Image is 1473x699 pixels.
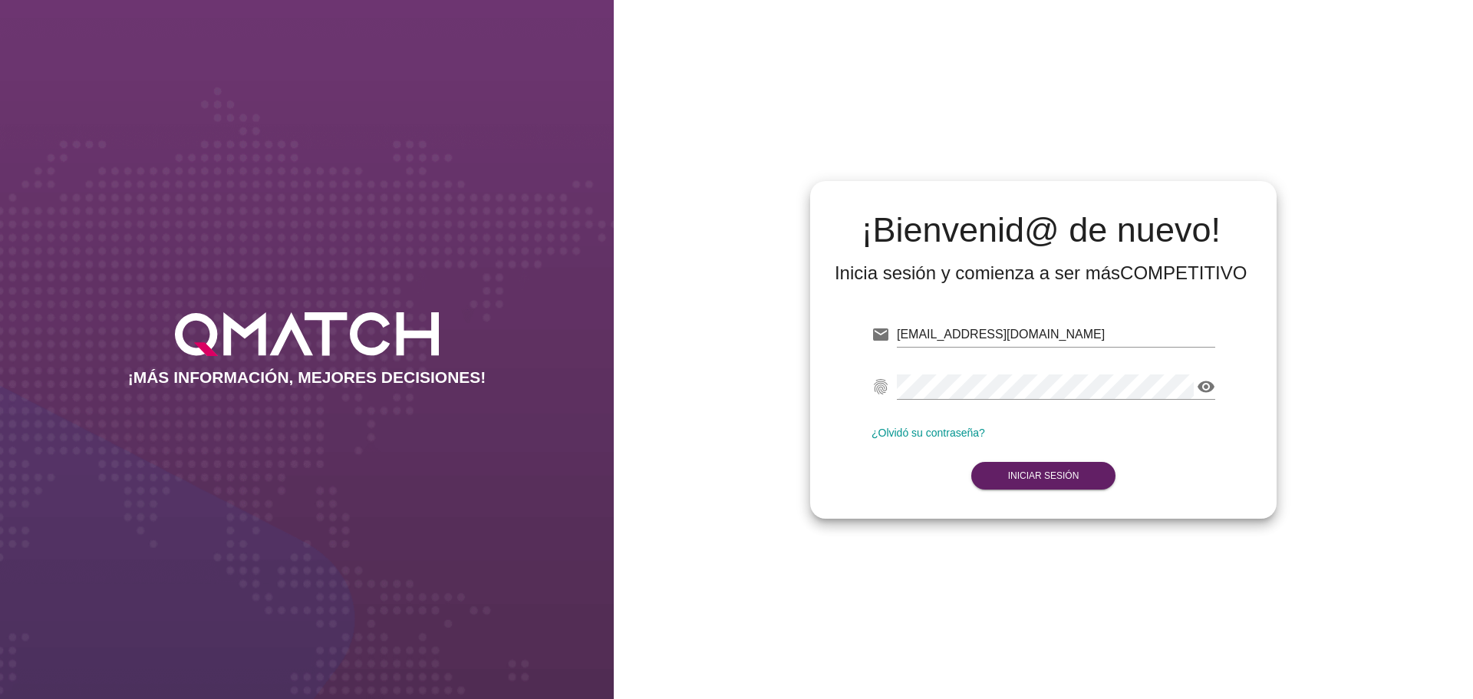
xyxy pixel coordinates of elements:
i: fingerprint [872,378,890,396]
i: visibility [1197,378,1215,396]
h2: ¡Bienvenid@ de nuevo! [835,212,1247,249]
button: Iniciar Sesión [971,462,1116,490]
input: E-mail [897,322,1215,347]
div: Inicia sesión y comienza a ser más [835,261,1247,285]
strong: COMPETITIVO [1120,262,1247,283]
i: email [872,325,890,344]
h2: ¡MÁS INFORMACIÓN, MEJORES DECISIONES! [128,368,486,387]
a: ¿Olvidó su contraseña? [872,427,985,439]
strong: Iniciar Sesión [1008,470,1079,481]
